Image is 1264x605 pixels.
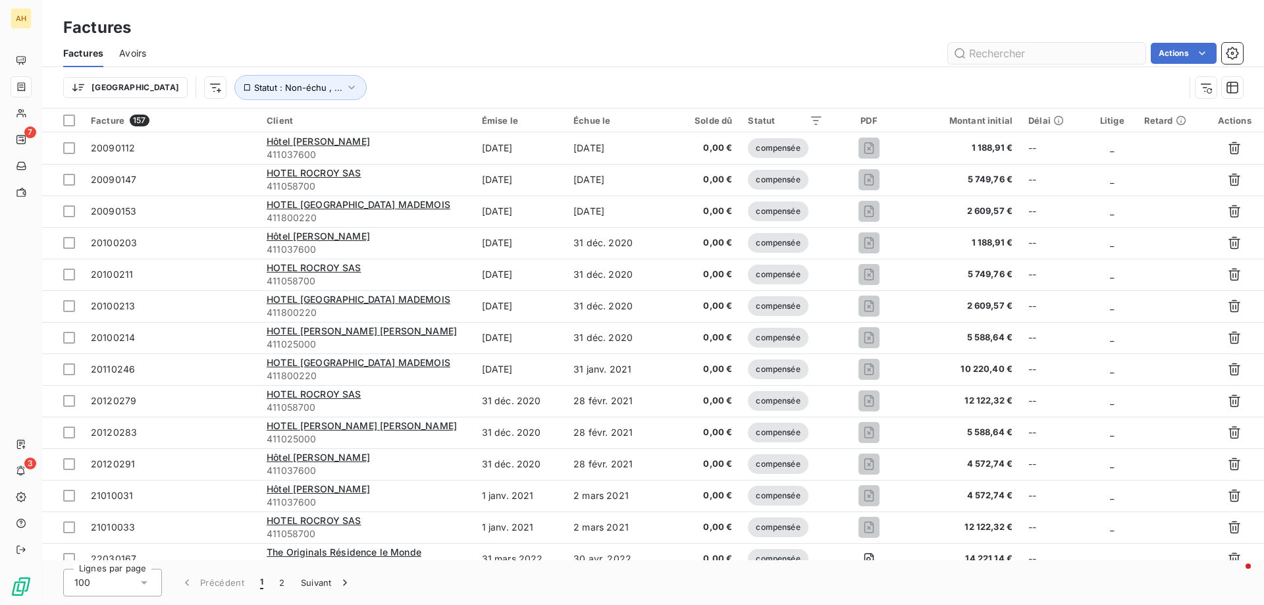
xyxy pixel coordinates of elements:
span: _ [1110,174,1114,185]
td: [DATE] [474,354,566,385]
span: 2 609,57 € [915,205,1013,218]
span: 2 609,57 € [915,300,1013,313]
span: compensée [748,138,808,158]
span: 20090153 [91,205,136,217]
span: 0,00 € [668,552,732,566]
span: 20120283 [91,427,137,438]
td: -- [1020,164,1088,196]
td: 31 mars 2022 [474,543,566,575]
span: 0,00 € [668,426,732,439]
span: 20120291 [91,458,135,469]
button: 2 [271,569,292,596]
span: 411025000 [267,433,466,446]
td: 31 déc. 2020 [566,322,660,354]
td: -- [1020,132,1088,164]
span: 0,00 € [668,458,732,471]
span: Factures [63,47,103,60]
span: 0,00 € [668,173,732,186]
span: compensée [748,454,808,474]
span: 0,00 € [668,142,732,155]
td: 31 janv. 2021 [566,354,660,385]
span: 411058700 [267,527,466,540]
span: compensée [748,296,808,316]
span: 411037600 [267,148,466,161]
span: 411058700 [267,180,466,193]
span: 157 [130,115,149,126]
span: compensée [748,359,808,379]
span: 1 188,91 € [915,236,1013,250]
span: 0,00 € [668,489,732,502]
span: 20110246 [91,363,135,375]
span: compensée [748,265,808,284]
span: 411058700 [267,401,466,414]
span: Hôtel [PERSON_NAME] [267,452,370,463]
span: 411800220 [267,211,466,224]
span: HOTEL [GEOGRAPHIC_DATA] MADEMOIS [267,294,450,305]
span: compensée [748,233,808,253]
span: 0,00 € [668,300,732,313]
span: 411037600 [267,243,466,256]
span: 20090147 [91,174,136,185]
div: Actions [1213,115,1256,126]
span: Hôtel [PERSON_NAME] [267,230,370,242]
span: compensée [748,549,808,569]
td: -- [1020,385,1088,417]
td: -- [1020,259,1088,290]
span: HOTEL ROCROY SAS [267,388,361,400]
td: 31 déc. 2020 [474,385,566,417]
span: compensée [748,486,808,506]
td: 31 déc. 2020 [566,259,660,290]
span: HOTEL ROCROY SAS [267,167,361,178]
span: _ [1110,363,1114,375]
span: 5 749,76 € [915,173,1013,186]
td: -- [1020,354,1088,385]
td: -- [1020,196,1088,227]
button: Précédent [172,569,252,596]
span: 0,00 € [668,521,732,534]
span: Hôtel [PERSON_NAME] [267,136,370,147]
div: PDF [839,115,899,126]
button: Suivant [293,569,359,596]
td: -- [1020,322,1088,354]
span: 0,00 € [668,394,732,408]
td: [DATE] [474,132,566,164]
span: 0,00 € [668,331,732,344]
button: Statut : Non-échu , ... [234,75,367,100]
span: 22030167 [91,553,136,564]
span: 4 572,74 € [915,489,1013,502]
span: 0,00 € [668,363,732,376]
span: Facture [91,115,124,126]
span: 0,00 € [668,268,732,281]
span: 411800358 [267,559,466,572]
span: 21010031 [91,490,133,501]
button: [GEOGRAPHIC_DATA] [63,77,188,98]
div: Retard [1144,115,1198,126]
input: Rechercher [948,43,1145,64]
div: Délai [1028,115,1080,126]
span: Avoirs [119,47,146,60]
td: [DATE] [474,164,566,196]
h3: Factures [63,16,131,39]
td: [DATE] [566,164,660,196]
span: 20100214 [91,332,135,343]
span: 0,00 € [668,205,732,218]
td: [DATE] [474,322,566,354]
span: 12 122,32 € [915,521,1013,534]
div: Solde dû [668,115,732,126]
span: Hôtel [PERSON_NAME] [267,483,370,494]
span: compensée [748,201,808,221]
td: 31 déc. 2020 [474,417,566,448]
span: _ [1110,521,1114,533]
span: HOTEL [PERSON_NAME] [PERSON_NAME] [267,325,457,336]
span: compensée [748,170,808,190]
td: -- [1020,543,1088,575]
span: 0,00 € [668,236,732,250]
span: HOTEL [GEOGRAPHIC_DATA] MADEMOIS [267,357,450,368]
td: 31 déc. 2020 [566,227,660,259]
span: _ [1110,142,1114,153]
div: Émise le [482,115,558,126]
td: 28 févr. 2021 [566,385,660,417]
span: 411037600 [267,496,466,509]
span: 20100213 [91,300,135,311]
span: 100 [74,576,90,589]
